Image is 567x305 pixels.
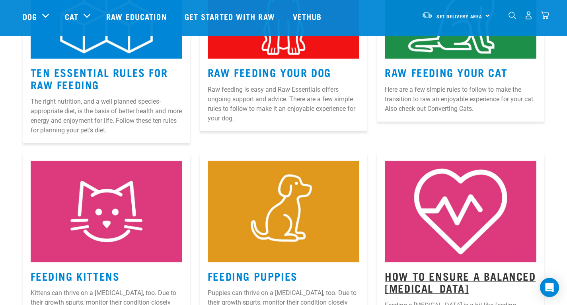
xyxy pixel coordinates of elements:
img: user.png [524,11,533,20]
img: Puppy-Icon.jpg [208,161,359,262]
a: Feeding Kittens [31,273,120,279]
p: Here are a few simple rules to follow to make the transition to raw an enjoyable experience for y... [385,85,536,114]
a: Get started with Raw [177,0,285,32]
div: Open Intercom Messenger [540,278,559,297]
img: 5.jpg [385,161,536,262]
a: Feeding Puppies [208,273,298,279]
a: Vethub [285,0,332,32]
p: Raw feeding is easy and Raw Essentials offers ongoing support and advice. There are a few simple ... [208,85,359,123]
a: Raw Feeding Your Dog [208,69,331,75]
a: Dog [23,10,37,22]
a: Ten Essential Rules for Raw Feeding [31,69,168,87]
span: Set Delivery Area [436,15,483,18]
img: van-moving.png [422,12,433,19]
a: Raw Feeding Your Cat [385,69,507,75]
img: home-icon@2x.png [541,11,549,20]
a: Raw Education [98,0,176,32]
a: Cat [65,10,78,22]
img: Kitten-Icon.jpg [31,161,182,262]
img: home-icon-1@2x.png [509,12,516,19]
p: The right nutrition, and a well planned species-appropriate diet, is the basis of better health a... [31,97,182,135]
a: How to Ensure a Balanced [MEDICAL_DATA] [385,273,536,291]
